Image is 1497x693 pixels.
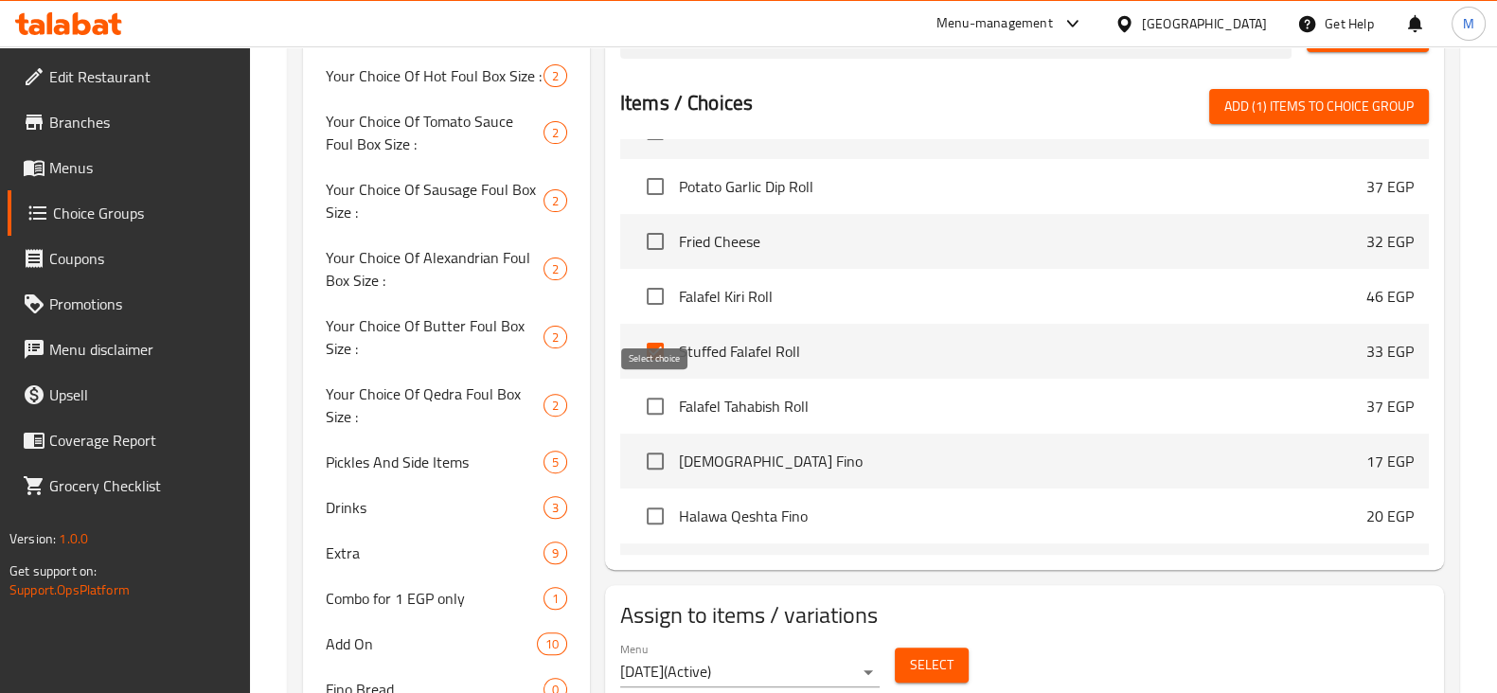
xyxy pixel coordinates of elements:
[303,530,590,576] div: Extra9
[326,587,544,610] span: Combo for 1 EGP only
[326,542,544,564] span: Extra
[544,260,566,278] span: 2
[635,496,675,536] span: Select choice
[326,110,544,155] span: Your Choice Of Tomato Sauce Foul Box Size :
[936,12,1053,35] div: Menu-management
[679,120,1366,143] span: Fried Cheese Roll
[910,653,953,677] span: Select
[8,190,250,236] a: Choice Groups
[303,167,590,235] div: Your Choice Of Sausage Foul Box Size :2
[303,303,590,371] div: Your Choice Of Butter Foul Box Size :2
[49,247,235,270] span: Coupons
[1366,450,1414,472] p: 17 EGP
[8,236,250,281] a: Coupons
[1366,340,1414,363] p: 33 EGP
[544,189,567,212] div: Choices
[326,451,544,473] span: Pickles And Side Items
[303,439,590,485] div: Pickles And Side Items5
[303,621,590,666] div: Add On10
[1366,505,1414,527] p: 20 EGP
[326,64,544,87] span: Your Choice Of Hot Foul Box Size :
[8,372,250,418] a: Upsell
[620,89,753,117] h2: Items / Choices
[635,441,675,481] span: Select choice
[895,648,969,683] button: Select
[1366,395,1414,418] p: 37 EGP
[1142,13,1267,34] div: [GEOGRAPHIC_DATA]
[679,285,1366,308] span: Falafel Kiri Roll
[59,526,88,551] span: 1.0.0
[303,485,590,530] div: Drinks3
[9,559,97,583] span: Get support on:
[679,395,1366,418] span: Falafel Tahabish Roll
[544,587,567,610] div: Choices
[679,230,1366,253] span: Fried Cheese
[544,453,566,471] span: 5
[1366,175,1414,198] p: 37 EGP
[544,258,567,280] div: Choices
[49,111,235,133] span: Branches
[303,53,590,98] div: Your Choice Of Hot Foul Box Size :2
[8,99,250,145] a: Branches
[544,544,566,562] span: 9
[303,371,590,439] div: Your Choice Of Qedra Foul Box Size :2
[538,635,566,653] span: 10
[1366,285,1414,308] p: 46 EGP
[544,326,567,348] div: Choices
[544,121,567,144] div: Choices
[544,397,566,415] span: 2
[620,644,648,655] label: Menu
[679,340,1366,363] span: Stuffed Falafel Roll
[49,293,235,315] span: Promotions
[1209,89,1429,124] button: Add (1) items to choice group
[544,64,567,87] div: Choices
[544,124,566,142] span: 2
[9,577,130,602] a: Support.OpsPlatform
[8,327,250,372] a: Menu disclaimer
[544,329,566,346] span: 2
[635,551,675,591] span: Select choice
[635,276,675,316] span: Select choice
[679,505,1366,527] span: Halawa Qeshta Fino
[8,418,250,463] a: Coverage Report
[1463,13,1474,34] span: M
[8,54,250,99] a: Edit Restaurant
[544,590,566,608] span: 1
[53,202,235,224] span: Choice Groups
[326,382,544,428] span: Your Choice Of Qedra Foul Box Size :
[326,632,537,655] span: Add On
[49,383,235,406] span: Upsell
[544,67,566,85] span: 2
[544,496,567,519] div: Choices
[620,600,1429,631] h2: Assign to items / variations
[544,542,567,564] div: Choices
[9,526,56,551] span: Version:
[635,167,675,206] span: Select choice
[8,463,250,508] a: Grocery Checklist
[303,235,590,303] div: Your Choice Of Alexandrian Foul Box Size :2
[620,657,880,687] div: [DATE](Active)
[544,499,566,517] span: 3
[8,281,250,327] a: Promotions
[49,338,235,361] span: Menu disclaimer
[635,222,675,261] span: Select choice
[303,576,590,621] div: Combo for 1 EGP only1
[326,246,544,292] span: Your Choice Of Alexandrian Foul Box Size :
[326,314,544,360] span: Your Choice Of Butter Foul Box Size :
[49,429,235,452] span: Coverage Report
[1366,120,1414,143] p: 46 EGP
[1366,230,1414,253] p: 32 EGP
[1224,95,1414,118] span: Add (1) items to choice group
[326,178,544,223] span: Your Choice Of Sausage Foul Box Size :
[8,145,250,190] a: Menus
[544,394,567,417] div: Choices
[679,450,1366,472] span: [DEMOGRAPHIC_DATA] Fino
[544,192,566,210] span: 2
[303,98,590,167] div: Your Choice Of Tomato Sauce Foul Box Size :2
[49,65,235,88] span: Edit Restaurant
[49,474,235,497] span: Grocery Checklist
[679,175,1366,198] span: Potato Garlic Dip Roll
[326,496,544,519] span: Drinks
[49,156,235,179] span: Menus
